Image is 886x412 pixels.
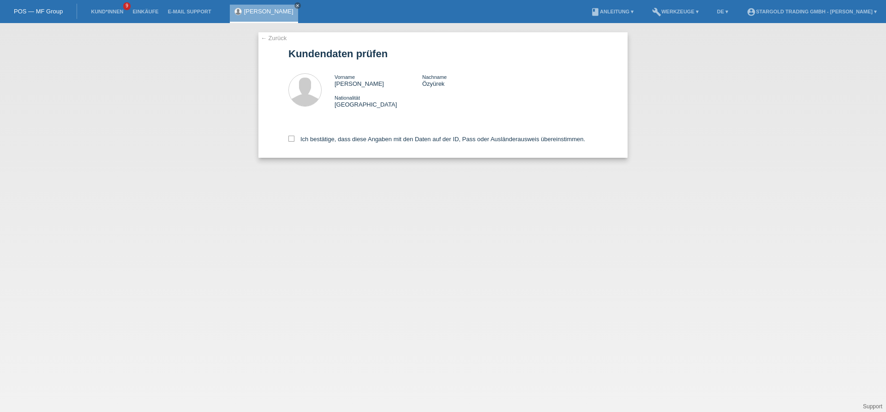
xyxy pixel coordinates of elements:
[712,9,733,14] a: DE ▾
[335,95,360,101] span: Nationalität
[294,2,301,9] a: close
[591,7,600,17] i: book
[652,7,661,17] i: build
[123,2,131,10] span: 9
[422,73,510,87] div: Özyürek
[747,7,756,17] i: account_circle
[244,8,293,15] a: [PERSON_NAME]
[86,9,128,14] a: Kund*innen
[163,9,216,14] a: E-Mail Support
[422,74,447,80] span: Nachname
[128,9,163,14] a: Einkäufe
[742,9,881,14] a: account_circleStargold Trading GmbH - [PERSON_NAME] ▾
[261,35,287,42] a: ← Zurück
[863,403,882,410] a: Support
[335,73,422,87] div: [PERSON_NAME]
[295,3,300,8] i: close
[335,94,422,108] div: [GEOGRAPHIC_DATA]
[586,9,638,14] a: bookAnleitung ▾
[335,74,355,80] span: Vorname
[647,9,703,14] a: buildWerkzeuge ▾
[14,8,63,15] a: POS — MF Group
[288,136,585,143] label: Ich bestätige, dass diese Angaben mit den Daten auf der ID, Pass oder Ausländerausweis übereinsti...
[288,48,598,60] h1: Kundendaten prüfen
